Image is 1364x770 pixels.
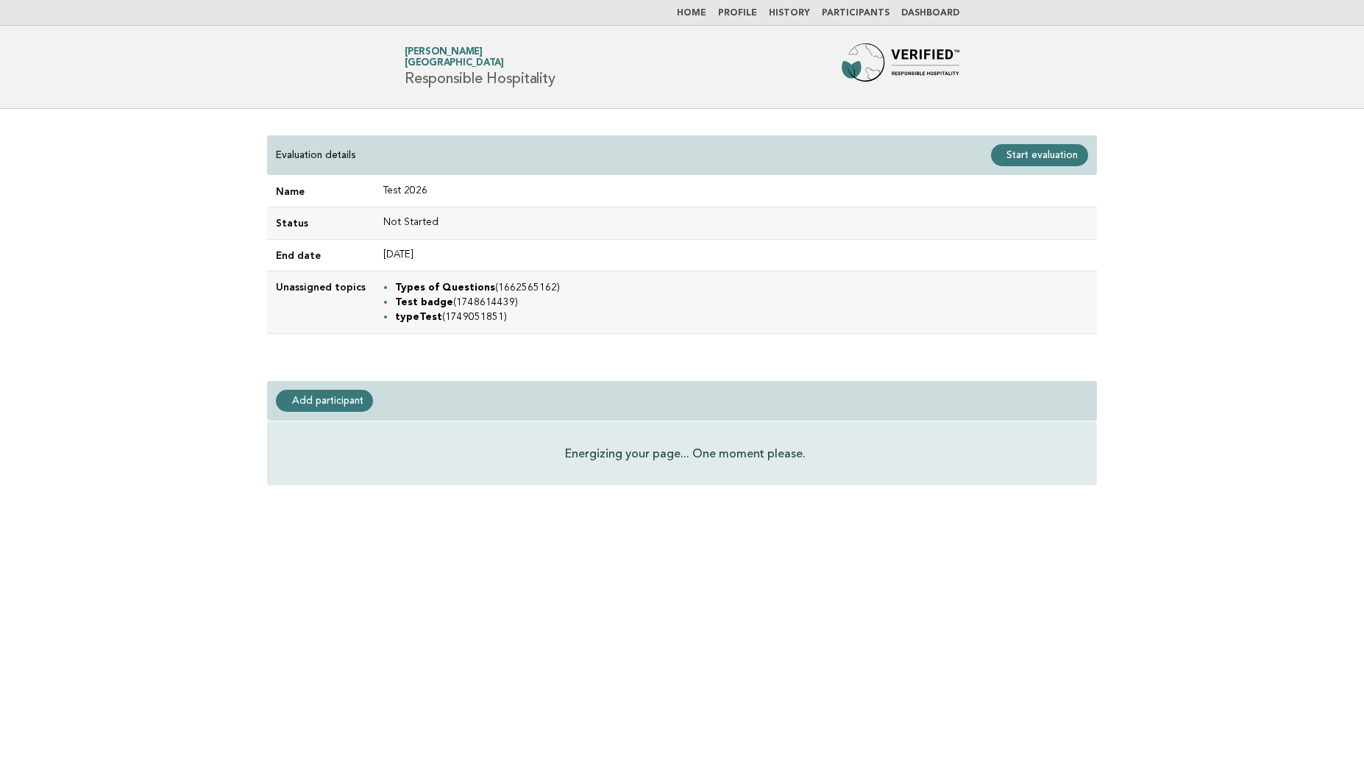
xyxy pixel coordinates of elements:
td: Name [267,176,374,207]
a: Home [677,9,706,18]
p: Energizing your page... One moment please. [565,445,806,462]
a: Participants [822,9,889,18]
td: End date [267,239,374,271]
td: Unassigned topics [267,271,374,333]
a: Start evaluation [991,144,1088,166]
td: Status [267,207,374,239]
td: Test 2026 [374,176,1097,207]
p: Evaluation details [276,149,356,162]
strong: Types of Questions [395,283,495,293]
li: (1749051851) [395,310,1088,324]
li: (1662565162) [395,280,1088,295]
h1: Responsible Hospitality [405,48,555,86]
a: Add participant [276,390,373,412]
a: Dashboard [901,9,959,18]
a: [PERSON_NAME][GEOGRAPHIC_DATA] [405,47,504,68]
img: Forbes Travel Guide [842,43,959,90]
li: (1748614439) [395,295,1088,310]
span: [GEOGRAPHIC_DATA] [405,59,504,68]
td: [DATE] [374,239,1097,271]
strong: typeTest [395,313,442,322]
a: Profile [718,9,757,18]
a: History [769,9,810,18]
strong: Test badge [395,298,453,307]
td: Not Started [374,207,1097,239]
